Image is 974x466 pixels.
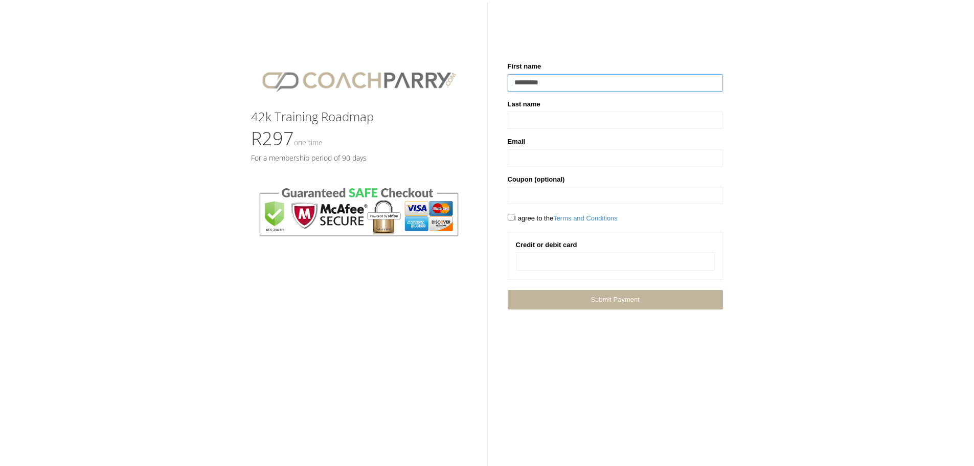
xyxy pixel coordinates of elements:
[251,61,466,100] img: CPlogo.png
[591,296,639,303] span: Submit Payment
[508,99,540,109] label: Last name
[516,240,577,250] label: Credit or debit card
[251,110,466,123] h3: 42k Training Roadmap
[251,154,466,162] h5: For a membership period of 90 days
[523,257,708,266] iframe: Secure card payment input frame
[294,138,323,147] small: One time
[251,126,323,151] span: R297
[508,214,618,222] span: I agree to the
[553,214,618,222] a: Terms and Conditions
[508,290,723,309] a: Submit Payment
[508,61,541,72] label: First name
[508,137,526,147] label: Email
[508,174,565,185] label: Coupon (optional)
